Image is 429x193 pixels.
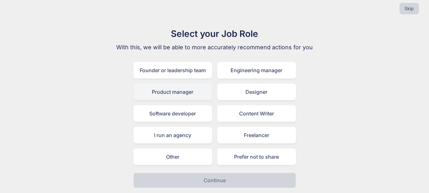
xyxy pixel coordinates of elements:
[108,27,321,40] h1: Select your Job Role
[217,127,296,143] div: Freelancer
[204,176,226,184] p: Continue
[133,148,212,165] div: Other
[108,43,321,52] p: With this, we will be able to more accurately recommend actions for you
[133,173,296,188] button: Continue
[217,84,296,100] div: Designer
[133,84,212,100] div: Product manager
[399,3,419,14] button: Skip
[133,105,212,122] div: Software developer
[133,127,212,143] div: I run an agency
[217,62,296,79] div: Engineering manager
[133,62,212,79] div: Founder or leadership team
[217,105,296,122] div: Content Writer
[217,148,296,165] div: Prefer not to share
